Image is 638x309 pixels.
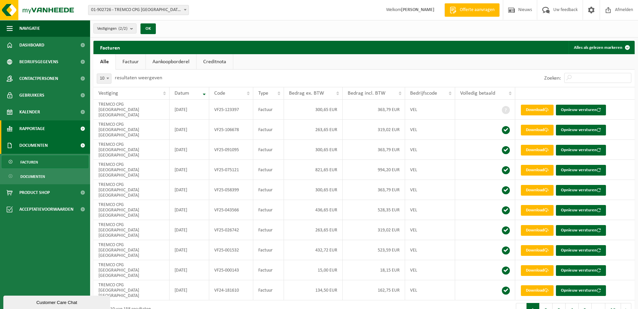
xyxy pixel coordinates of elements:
[209,200,253,220] td: VF25-043566
[19,184,50,201] span: Product Shop
[556,265,606,276] button: Opnieuw versturen
[170,160,209,180] td: [DATE]
[258,91,268,96] span: Type
[197,54,233,70] a: Creditnota
[343,280,405,300] td: 162,75 EUR
[569,41,634,54] button: Alles als gelezen markeren
[140,23,156,34] button: OK
[521,185,554,196] a: Download
[556,105,606,115] button: Opnieuw versturen
[175,91,189,96] span: Datum
[405,200,455,220] td: VEL
[253,280,284,300] td: Factuur
[253,240,284,260] td: Factuur
[20,156,38,169] span: Facturen
[521,245,554,256] a: Download
[405,260,455,280] td: VEL
[118,26,127,31] count: (2/2)
[170,260,209,280] td: [DATE]
[405,100,455,120] td: VEL
[93,240,170,260] td: TREMCO CPG [GEOGRAPHIC_DATA] [GEOGRAPHIC_DATA]
[19,104,40,120] span: Kalender
[19,54,58,70] span: Bedrijfsgegevens
[97,74,111,83] span: 10
[209,260,253,280] td: VF25-000143
[521,145,554,156] a: Download
[405,280,455,300] td: VEL
[209,240,253,260] td: VF25-001532
[115,75,162,81] label: resultaten weergeven
[556,225,606,236] button: Opnieuw versturen
[284,160,343,180] td: 821,65 EUR
[343,200,405,220] td: 528,35 EUR
[284,220,343,240] td: 263,65 EUR
[556,205,606,216] button: Opnieuw versturen
[253,100,284,120] td: Factuur
[444,3,500,17] a: Offerte aanvragen
[170,280,209,300] td: [DATE]
[343,160,405,180] td: 994,20 EUR
[405,240,455,260] td: VEL
[253,200,284,220] td: Factuur
[97,24,127,34] span: Vestigingen
[343,180,405,200] td: 363,79 EUR
[521,265,554,276] a: Download
[170,220,209,240] td: [DATE]
[19,120,45,137] span: Rapportage
[405,180,455,200] td: VEL
[521,225,554,236] a: Download
[253,180,284,200] td: Factuur
[521,285,554,296] a: Download
[93,54,115,70] a: Alle
[253,120,284,140] td: Factuur
[284,280,343,300] td: 134,50 EUR
[405,160,455,180] td: VEL
[19,20,40,37] span: Navigatie
[458,7,496,13] span: Offerte aanvragen
[209,180,253,200] td: VF25-058399
[284,100,343,120] td: 300,65 EUR
[170,140,209,160] td: [DATE]
[556,285,606,296] button: Opnieuw versturen
[93,100,170,120] td: TREMCO CPG [GEOGRAPHIC_DATA] [GEOGRAPHIC_DATA]
[521,165,554,176] a: Download
[19,137,48,154] span: Documenten
[170,240,209,260] td: [DATE]
[556,165,606,176] button: Opnieuw versturen
[93,280,170,300] td: TREMCO CPG [GEOGRAPHIC_DATA] [GEOGRAPHIC_DATA]
[93,160,170,180] td: TREMCO CPG [GEOGRAPHIC_DATA] [GEOGRAPHIC_DATA]
[209,220,253,240] td: VF25-026742
[19,87,44,104] span: Gebruikers
[209,280,253,300] td: VF24-181610
[343,100,405,120] td: 363,79 EUR
[97,74,111,84] span: 10
[93,200,170,220] td: TREMCO CPG [GEOGRAPHIC_DATA] [GEOGRAPHIC_DATA]
[284,200,343,220] td: 436,65 EUR
[253,220,284,240] td: Factuur
[556,245,606,256] button: Opnieuw versturen
[88,5,189,15] span: 01-902726 - TREMCO CPG BELGIUM NV - TIELT
[556,125,606,135] button: Opnieuw versturen
[19,37,44,54] span: Dashboard
[146,54,196,70] a: Aankoopborderel
[343,240,405,260] td: 523,59 EUR
[556,145,606,156] button: Opnieuw versturen
[343,140,405,160] td: 363,79 EUR
[284,120,343,140] td: 263,65 EUR
[19,201,73,218] span: Acceptatievoorwaarden
[93,23,136,33] button: Vestigingen(2/2)
[405,120,455,140] td: VEL
[405,140,455,160] td: VEL
[209,100,253,120] td: VF25-123397
[2,170,88,183] a: Documenten
[170,120,209,140] td: [DATE]
[556,185,606,196] button: Opnieuw versturen
[405,220,455,240] td: VEL
[209,140,253,160] td: VF25-091095
[93,220,170,240] td: TREMCO CPG [GEOGRAPHIC_DATA] [GEOGRAPHIC_DATA]
[98,91,118,96] span: Vestiging
[2,156,88,168] a: Facturen
[93,180,170,200] td: TREMCO CPG [GEOGRAPHIC_DATA] [GEOGRAPHIC_DATA]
